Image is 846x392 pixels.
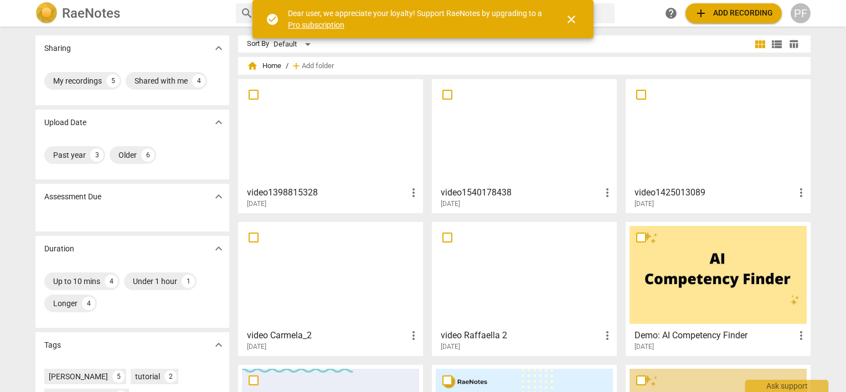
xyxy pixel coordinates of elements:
[135,371,160,382] div: tutorial
[565,13,578,26] span: close
[286,62,288,70] span: /
[112,370,125,383] div: 5
[407,186,420,199] span: more_vert
[661,3,681,23] a: Help
[212,116,225,129] span: expand_more
[247,342,266,352] span: [DATE]
[685,3,782,23] button: Upload
[212,242,225,255] span: expand_more
[62,6,120,21] h2: RaeNotes
[288,8,545,30] div: Dear user, we appreciate your loyalty! Support RaeNotes by upgrading to a
[90,148,104,162] div: 3
[768,36,785,53] button: List view
[53,149,86,161] div: Past year
[694,7,708,20] span: add
[44,43,71,54] p: Sharing
[770,38,783,51] span: view_list
[601,329,614,342] span: more_vert
[634,186,795,199] h3: video1425013089
[210,240,227,257] button: Show more
[436,83,613,208] a: video1540178438[DATE]
[141,148,154,162] div: 6
[441,329,601,342] h3: video Raffaella 2
[212,42,225,55] span: expand_more
[182,275,195,288] div: 1
[441,199,460,209] span: [DATE]
[785,36,802,53] button: Table view
[53,276,100,287] div: Up to 10 mins
[210,188,227,205] button: Show more
[212,190,225,203] span: expand_more
[242,83,419,208] a: video1398815328[DATE]
[247,40,269,48] div: Sort By
[291,60,302,71] span: add
[82,297,95,310] div: 4
[105,275,118,288] div: 4
[634,329,795,342] h3: Demo: AI Competency Finder
[44,191,101,203] p: Assessment Due
[247,199,266,209] span: [DATE]
[630,226,807,351] a: Demo: AI Competency Finder[DATE]
[35,2,58,24] img: Logo
[788,39,799,49] span: table_chart
[44,243,74,255] p: Duration
[212,338,225,352] span: expand_more
[192,74,205,87] div: 4
[106,74,120,87] div: 5
[210,337,227,353] button: Show more
[754,38,767,51] span: view_module
[247,186,407,199] h3: video1398815328
[133,276,177,287] div: Under 1 hour
[795,329,808,342] span: more_vert
[247,60,281,71] span: Home
[53,75,102,86] div: My recordings
[247,60,258,71] span: home
[53,298,78,309] div: Longer
[242,226,419,351] a: video Carmela_2[DATE]
[634,199,654,209] span: [DATE]
[407,329,420,342] span: more_vert
[118,149,137,161] div: Older
[247,329,407,342] h3: video Carmela_2
[44,117,86,128] p: Upload Date
[210,40,227,56] button: Show more
[558,6,585,33] button: Close
[630,83,807,208] a: video1425013089[DATE]
[288,20,344,29] a: Pro subscription
[634,342,654,352] span: [DATE]
[240,7,254,20] span: search
[266,13,279,26] span: check_circle
[745,380,828,392] div: Ask support
[49,371,108,382] div: [PERSON_NAME]
[44,339,61,351] p: Tags
[302,62,334,70] span: Add folder
[210,114,227,131] button: Show more
[436,226,613,351] a: video Raffaella 2[DATE]
[164,370,177,383] div: 2
[664,7,678,20] span: help
[791,3,811,23] button: PF
[135,75,188,86] div: Shared with me
[694,7,773,20] span: Add recording
[35,2,227,24] a: LogoRaeNotes
[601,186,614,199] span: more_vert
[441,342,460,352] span: [DATE]
[274,35,314,53] div: Default
[752,36,768,53] button: Tile view
[441,186,601,199] h3: video1540178438
[795,186,808,199] span: more_vert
